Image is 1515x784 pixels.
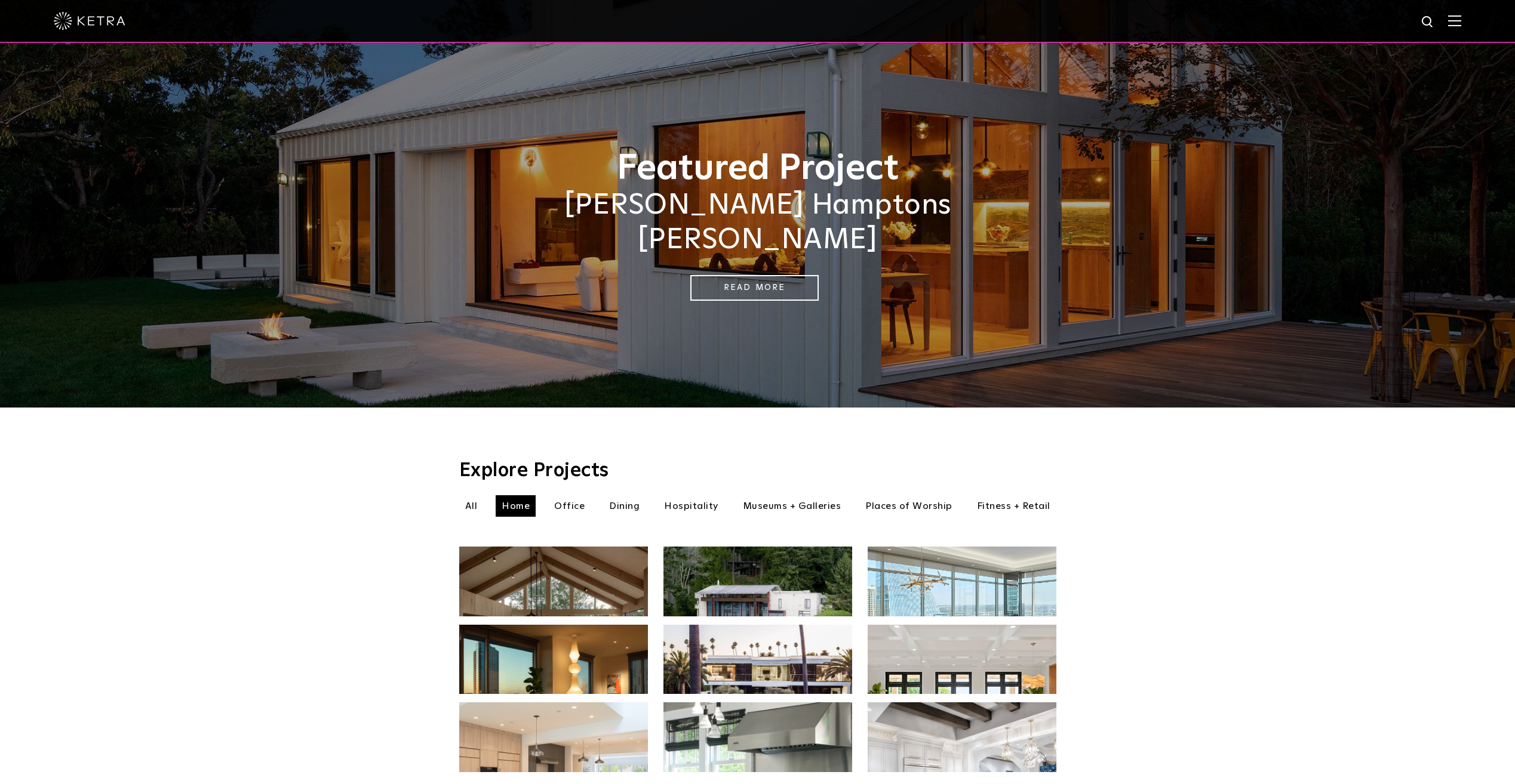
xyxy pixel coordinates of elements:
img: Hamburger%20Nav.svg [1448,15,1461,26]
a: Read More [690,275,819,301]
img: New-Project-Page-hero-(3x)_0022_9621-Whistling-Valley-Rd__010 [868,625,1056,773]
img: ketra-logo-2019-white [54,12,125,30]
li: Dining [603,495,646,517]
img: Project_Landing_Thumbnail-2021 [459,547,648,695]
img: An aerial view of Olson Kundig's Studio House in Seattle [663,547,852,695]
h3: Explore Projects [459,461,1056,480]
li: Places of Worship [859,495,958,517]
img: New-Project-Page-hero-(3x)_0026_012-edit [459,625,648,773]
img: search icon [1421,15,1436,30]
h1: Featured Project [459,149,1056,189]
li: Office [548,495,591,517]
img: Project_Landing_Thumbnail-2022smaller [868,547,1056,695]
li: All [459,495,484,517]
li: Fitness + Retail [971,495,1056,517]
li: Museums + Galleries [737,495,847,517]
li: Hospitality [658,495,724,517]
li: Home [496,495,536,517]
img: beverly-hills-home-web-14 [663,625,852,773]
h2: [PERSON_NAME] Hamptons [PERSON_NAME] [459,189,1056,257]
